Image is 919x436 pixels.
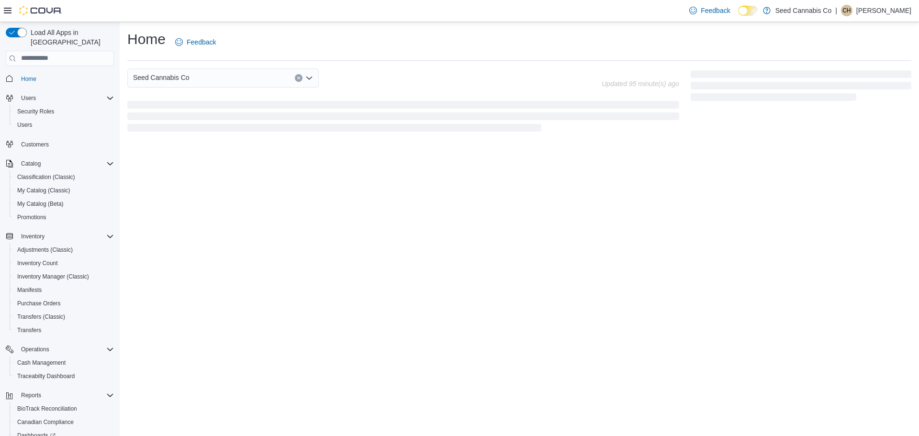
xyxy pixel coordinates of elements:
span: Manifests [17,286,42,294]
span: Transfers (Classic) [17,313,65,321]
button: Clear input [295,74,303,82]
a: My Catalog (Classic) [13,185,74,196]
span: Inventory Manager (Classic) [17,273,89,280]
a: Traceabilty Dashboard [13,370,78,382]
button: My Catalog (Classic) [10,184,118,197]
span: Home [21,75,36,83]
a: Purchase Orders [13,298,65,309]
span: Seed Cannabis Co [133,72,190,83]
span: Traceabilty Dashboard [17,372,75,380]
span: Users [21,94,36,102]
button: Inventory Count [10,257,118,270]
button: Home [2,72,118,86]
span: Catalog [17,158,114,169]
span: Users [17,121,32,129]
span: Loading [691,72,911,103]
button: Users [10,118,118,132]
span: Users [13,119,114,131]
span: Inventory Count [13,257,114,269]
a: Transfers (Classic) [13,311,69,323]
span: Adjustments (Classic) [17,246,73,254]
span: Load All Apps in [GEOGRAPHIC_DATA] [27,28,114,47]
span: Inventory Manager (Classic) [13,271,114,282]
span: Reports [17,390,114,401]
p: Updated 95 minute(s) ago [602,80,679,88]
span: CH [842,5,851,16]
a: Inventory Manager (Classic) [13,271,93,282]
span: Adjustments (Classic) [13,244,114,256]
button: Cash Management [10,356,118,369]
button: Users [2,91,118,105]
span: Purchase Orders [17,300,61,307]
span: My Catalog (Beta) [17,200,64,208]
a: Classification (Classic) [13,171,79,183]
h1: Home [127,30,166,49]
span: Inventory Count [17,259,58,267]
span: Transfers [17,326,41,334]
span: Promotions [17,213,46,221]
span: Promotions [13,212,114,223]
a: Cash Management [13,357,69,369]
a: BioTrack Reconciliation [13,403,81,414]
button: Transfers [10,324,118,337]
a: Users [13,119,36,131]
button: Transfers (Classic) [10,310,118,324]
button: Manifests [10,283,118,297]
a: Customers [17,139,53,150]
button: Purchase Orders [10,297,118,310]
span: Customers [17,138,114,150]
button: Inventory [17,231,48,242]
a: Promotions [13,212,50,223]
span: Purchase Orders [13,298,114,309]
span: Cash Management [17,359,66,367]
a: Manifests [13,284,45,296]
img: Cova [19,6,62,15]
a: Canadian Compliance [13,416,78,428]
span: Cash Management [13,357,114,369]
button: Adjustments (Classic) [10,243,118,257]
button: BioTrack Reconciliation [10,402,118,415]
span: Feedback [701,6,730,15]
span: BioTrack Reconciliation [17,405,77,413]
span: Users [17,92,114,104]
p: [PERSON_NAME] [856,5,911,16]
span: Canadian Compliance [17,418,74,426]
span: BioTrack Reconciliation [13,403,114,414]
button: My Catalog (Beta) [10,197,118,211]
button: Traceabilty Dashboard [10,369,118,383]
button: Inventory [2,230,118,243]
span: My Catalog (Beta) [13,198,114,210]
span: Security Roles [17,108,54,115]
button: Security Roles [10,105,118,118]
a: Security Roles [13,106,58,117]
button: Open list of options [305,74,313,82]
span: Classification (Classic) [17,173,75,181]
span: Inventory [21,233,45,240]
input: Dark Mode [738,6,758,16]
span: Operations [17,344,114,355]
a: Inventory Count [13,257,62,269]
a: Feedback [685,1,734,20]
button: Catalog [2,157,118,170]
span: Traceabilty Dashboard [13,370,114,382]
a: Transfers [13,324,45,336]
div: Courtney Huggins [841,5,852,16]
span: My Catalog (Classic) [13,185,114,196]
span: Security Roles [13,106,114,117]
span: Catalog [21,160,41,168]
button: Classification (Classic) [10,170,118,184]
button: Canadian Compliance [10,415,118,429]
span: Canadian Compliance [13,416,114,428]
span: Transfers (Classic) [13,311,114,323]
span: Inventory [17,231,114,242]
button: Catalog [17,158,45,169]
span: Feedback [187,37,216,47]
span: Transfers [13,324,114,336]
span: Home [17,73,114,85]
button: Operations [17,344,53,355]
span: Loading [127,103,679,134]
span: My Catalog (Classic) [17,187,70,194]
button: Reports [17,390,45,401]
button: Users [17,92,40,104]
